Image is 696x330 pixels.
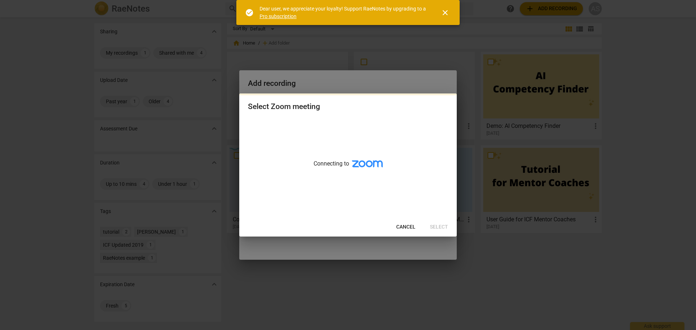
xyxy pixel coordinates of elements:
div: Connecting to [239,118,457,218]
div: Dear user, we appreciate your loyalty! Support RaeNotes by upgrading to a [260,5,428,20]
span: check_circle [245,8,254,17]
a: Pro subscription [260,13,297,19]
span: Cancel [396,224,415,231]
button: Close [436,4,454,21]
button: Cancel [390,221,421,234]
div: Select Zoom meeting [248,102,320,111]
span: close [441,8,449,17]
